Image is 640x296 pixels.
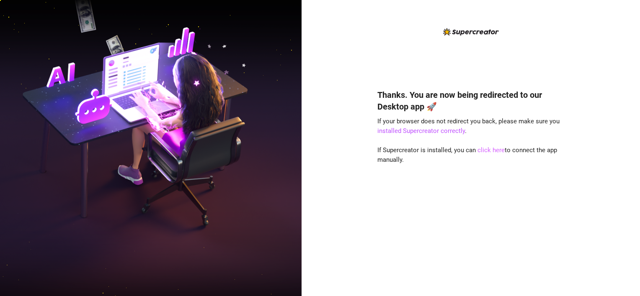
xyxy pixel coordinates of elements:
h4: Thanks. You are now being redirected to our Desktop app 🚀 [377,89,564,112]
a: click here [477,146,505,154]
a: installed Supercreator correctly [377,127,465,135]
img: logo-BBDzfeDw.svg [443,28,499,36]
span: If your browser does not redirect you back, please make sure you . [377,117,560,135]
span: If Supercreator is installed, you can to connect the app manually. [377,146,557,164]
